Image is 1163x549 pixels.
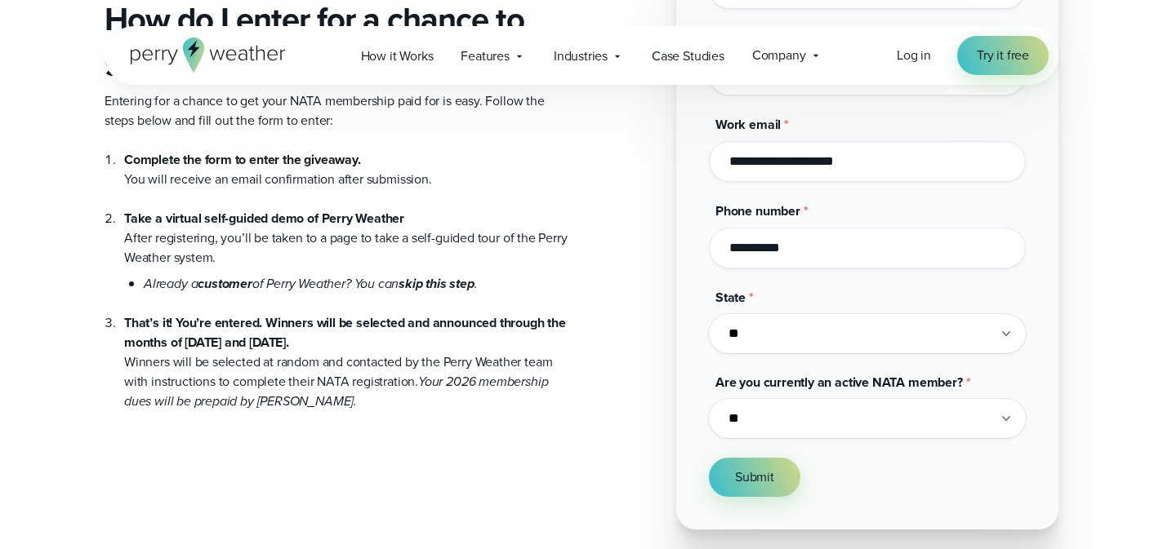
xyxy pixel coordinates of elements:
[124,313,566,352] strong: That’s it! You’re entered. Winners will be selected and announced through the months of [DATE] an...
[709,458,800,497] button: Submit
[399,274,474,293] strong: skip this step
[361,46,434,66] span: How it Works
[752,46,806,65] span: Company
[124,150,568,189] li: You will receive an email confirmation after submission.
[977,46,1029,65] span: Try it free
[735,467,774,487] span: Submit
[198,274,252,293] strong: customer
[124,294,568,411] li: Winners will be selected at random and contacted by the Perry Weather team with instructions to c...
[897,46,931,65] a: Log in
[715,288,746,307] span: State
[957,36,1049,75] a: Try it free
[715,373,963,392] span: Are you currently an active NATA member?
[124,372,548,410] em: Your 2026 membership dues will be prepaid by [PERSON_NAME].
[715,201,800,220] span: Phone number
[124,150,361,169] strong: Complete the form to enter the giveaway.
[554,46,608,66] span: Industries
[124,209,404,228] strong: Take a virtual self-guided demo of Perry Weather
[144,274,478,293] em: Already a of Perry Weather? You can .
[124,189,568,294] li: After registering, you’ll be taken to a page to take a self-guided tour of the Perry Weather system.
[715,115,781,134] span: Work email
[638,39,738,73] a: Case Studies
[105,91,568,131] p: Entering for a chance to get your NATA membership paid for is easy. Follow the steps below and fi...
[461,46,510,66] span: Features
[652,46,724,66] span: Case Studies
[347,39,448,73] a: How it Works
